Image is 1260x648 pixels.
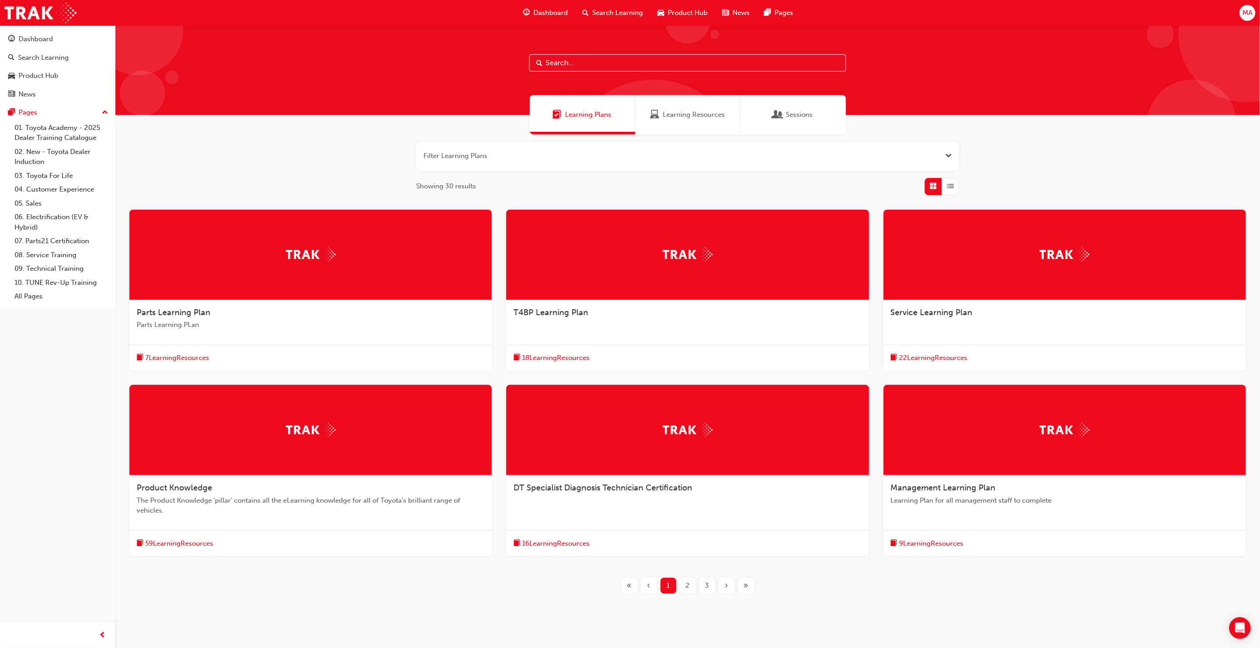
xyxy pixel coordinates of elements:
button: book-icon7LearningResources [137,352,209,364]
span: Dashboard [533,8,568,18]
span: 1 [667,581,670,591]
span: book-icon [137,538,143,549]
a: Dashboard [4,31,112,48]
img: Trak [1040,423,1089,437]
img: Trak [1040,247,1089,261]
a: TrakService Learning Planbook-icon22LearningResources [884,210,1246,371]
span: Search Learning [592,8,643,18]
a: 07. Parts21 Certification [11,234,112,248]
span: book-icon [514,538,520,549]
span: Product Hub [668,8,708,18]
button: book-icon16LearningResources [514,538,590,549]
button: Next page [717,578,737,594]
a: SessionsSessions [741,95,846,134]
button: Page 1 [659,578,678,594]
input: Search... [529,54,846,72]
button: DashboardSearch LearningProduct HubNews [4,29,112,104]
span: guage-icon [8,35,15,43]
button: First page [620,578,639,594]
span: car-icon [657,7,664,19]
a: TrakT4BP Learning Planbook-icon18LearningResources [506,210,869,371]
button: Open the filter [945,151,952,161]
a: 09. Technical Training [11,262,112,276]
div: Product Hub [19,71,58,81]
span: 7 Learning Resources [145,353,209,363]
span: Parts Learning PLan [137,320,485,330]
a: Search Learning [4,49,112,66]
span: Service Learning Plan [891,307,973,317]
span: » [744,581,749,591]
button: Pages [4,104,112,121]
span: 16 Learning Resources [522,538,590,549]
div: Pages [19,107,37,118]
span: car-icon [8,72,15,80]
span: T4BP Learning Plan [514,307,588,317]
span: Showing 30 results [416,181,476,192]
a: 02. New - Toyota Dealer Induction [11,145,112,169]
div: Search Learning [18,53,69,63]
span: book-icon [514,352,520,364]
span: Sessions [786,110,813,120]
a: news-iconNews [715,4,757,22]
a: TrakManagement Learning PlanLearning Plan for all management staff to completebook-icon9LearningR... [884,385,1246,556]
span: guage-icon [523,7,530,19]
span: News [732,8,750,18]
button: book-icon9LearningResources [891,538,964,549]
span: DT Specialist Diagnosis Technician Certification [514,483,692,493]
a: search-iconSearch Learning [575,4,650,22]
button: MA [1240,5,1255,21]
img: Trak [663,423,713,437]
span: Learning Resources [663,110,725,120]
span: Sessions [774,110,783,120]
span: 18 Learning Resources [522,353,590,363]
a: car-iconProduct Hub [650,4,715,22]
a: News [4,86,112,103]
span: Management Learning Plan [891,483,996,493]
button: book-icon18LearningResources [514,352,590,364]
button: book-icon22LearningResources [891,352,968,364]
a: 10. TUNE Rev-Up Training [11,276,112,290]
a: TrakDT Specialist Diagnosis Technician Certificationbook-icon16LearningResources [506,385,869,556]
a: 08. Service Training [11,248,112,262]
span: Learning Plans [566,110,612,120]
span: › [725,581,728,591]
div: Dashboard [19,34,53,44]
span: news-icon [8,91,15,99]
span: MA [1242,8,1252,18]
span: search-icon [582,7,589,19]
span: « [627,581,632,591]
span: pages-icon [8,109,15,117]
span: 9 Learning Resources [899,538,964,549]
img: Trak [663,247,713,261]
a: Learning PlansLearning Plans [530,95,635,134]
span: search-icon [8,54,14,62]
button: Last page [737,578,756,594]
button: Page 2 [678,578,698,594]
span: up-icon [102,107,108,119]
button: Previous page [639,578,659,594]
span: Product Knowledge [137,483,212,493]
a: TrakProduct KnowledgeThe Product Knowledge 'pillar' contains all the eLearning knowledge for all ... [129,385,492,556]
span: Parts Learning Plan [137,307,210,317]
a: Learning ResourcesLearning Resources [635,95,741,134]
span: 2 [686,581,690,591]
img: Trak [5,3,76,23]
span: book-icon [891,538,898,549]
a: 05. Sales [11,197,112,211]
span: 59 Learning Resources [145,538,213,549]
span: Learning Plan for all management staff to complete [891,495,1239,506]
span: Pages [775,8,793,18]
span: book-icon [137,352,143,364]
a: TrakParts Learning PlanParts Learning PLanbook-icon7LearningResources [129,210,492,371]
span: book-icon [891,352,898,364]
span: ‹ [647,581,651,591]
img: Trak [286,423,336,437]
a: All Pages [11,289,112,303]
div: Open Intercom Messenger [1229,617,1251,639]
a: 03. Toyota For Life [11,169,112,183]
span: prev-icon [100,630,106,641]
span: List [947,181,954,192]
